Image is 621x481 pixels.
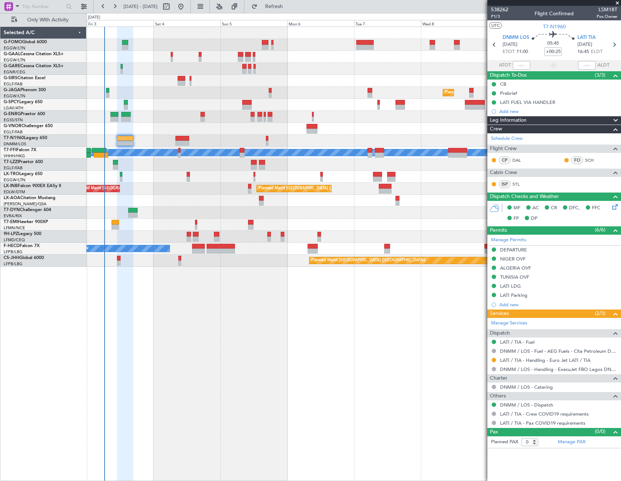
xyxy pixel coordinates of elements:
div: Planned Maint [GEOGRAPHIC_DATA] ([GEOGRAPHIC_DATA]) [259,183,373,194]
input: --:-- [513,61,530,70]
span: G-GARE [4,64,20,68]
span: [DATE] - [DATE] [123,3,158,10]
span: FFC [592,205,600,212]
div: [DATE] [88,15,100,21]
div: Fri 3 [87,20,154,27]
span: T7-FFI [4,148,16,152]
span: 16:45 [577,48,589,56]
a: EGLF/FAB [4,165,23,171]
span: T7-N1960 [543,23,566,31]
a: DNMM / LOS - Catering [500,384,553,390]
a: EGSS/STN [4,117,23,123]
span: ALDT [597,62,609,69]
span: Flight Crew [490,145,517,153]
a: DNMM / LOS - Dispatch [500,402,553,408]
div: Wed 8 [421,20,488,27]
div: FO [571,156,583,164]
span: Pos Owner [597,13,617,20]
a: LATI / TIA - Crew COVID19 requirements [500,411,589,417]
a: T7-EMIHawker 900XP [4,220,48,224]
div: Planned Maint [GEOGRAPHIC_DATA] [75,183,144,194]
a: LFMD/CEQ [4,237,25,243]
span: LATI TIA [577,34,596,41]
span: Permits [490,226,507,235]
div: ISP [499,180,511,188]
input: Trip Number [22,1,64,12]
div: LATI Parking [500,292,527,298]
a: EVRA/RIX [4,213,22,219]
div: NIGER OVF [500,256,525,262]
a: G-VNORChallenger 650 [4,124,53,128]
span: (6/6) [595,226,605,234]
span: LX-TRO [4,172,19,176]
span: DNMM LOS [503,34,529,41]
span: DP [531,215,537,222]
a: F-HECDFalcon 7X [4,244,40,248]
a: Manage PAX [558,438,585,446]
a: LFPB/LBG [4,261,23,267]
span: (0/0) [595,428,605,435]
span: T7-EMI [4,220,18,224]
a: LFMN/NCE [4,225,25,231]
span: G-FOMO [4,40,22,44]
a: EGGW/LTN [4,45,25,51]
div: Sat 4 [154,20,220,27]
span: Services [490,310,509,318]
span: CS-JHH [4,256,19,260]
span: Pax [490,428,498,436]
a: G-SPCYLegacy 650 [4,100,42,104]
label: Planned PAX [491,438,518,446]
span: DFC, [569,205,580,212]
a: 9H-LPZLegacy 500 [4,232,41,236]
span: P1/3 [491,13,508,20]
span: 9H-LPZ [4,232,18,236]
div: DEPARTURE [500,247,527,253]
a: Schedule Crew [491,135,523,142]
a: EGLF/FAB [4,81,23,87]
a: T7-DYNChallenger 604 [4,208,51,212]
span: G-JAGA [4,88,20,92]
a: EGNR/CEG [4,69,25,75]
a: DNMM/LOS [4,141,26,147]
a: VHHH/HKG [4,153,25,159]
a: T7-N1960Legacy 650 [4,136,47,140]
span: Only With Activity [19,17,77,23]
span: Refresh [259,4,289,9]
span: MF [514,205,520,212]
a: CS-JHHGlobal 6000 [4,256,44,260]
a: LATI / TIA - Pax COVID19 requirements [500,420,585,426]
span: Dispatch To-Dos [490,71,527,80]
span: 05:45 [547,40,559,47]
a: G-ENRGPraetor 600 [4,112,45,116]
a: LX-AOACitation Mustang [4,196,56,200]
span: G-VNOR [4,124,21,128]
div: CP [499,156,511,164]
div: Flight Confirmed [535,10,574,17]
span: CR [551,205,557,212]
div: Prebrief [500,90,517,96]
a: EDLW/DTM [4,189,25,195]
div: LATI LDG [500,283,521,289]
div: Add new [499,302,617,308]
button: Only With Activity [8,14,79,26]
span: AC [532,205,539,212]
span: T7-N1960 [4,136,24,140]
div: CB [500,81,506,87]
a: DAL [512,157,529,163]
span: ATOT [499,62,511,69]
span: Crew [490,125,502,133]
a: SCH [585,157,601,163]
a: T7-LZZIPraetor 600 [4,160,43,164]
span: FP [514,215,519,222]
span: Dispatch [490,329,510,337]
a: LATI / TIA - Fuel [500,339,535,345]
a: EGLF/FAB [4,129,23,135]
span: 538262 [491,6,508,13]
span: LX-AOA [4,196,20,200]
div: Sun 5 [220,20,287,27]
a: EGGW/LTN [4,177,25,183]
span: Charter [490,374,507,383]
button: Refresh [248,1,292,12]
span: (2/3) [595,310,605,317]
span: T7-LZZI [4,160,19,164]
